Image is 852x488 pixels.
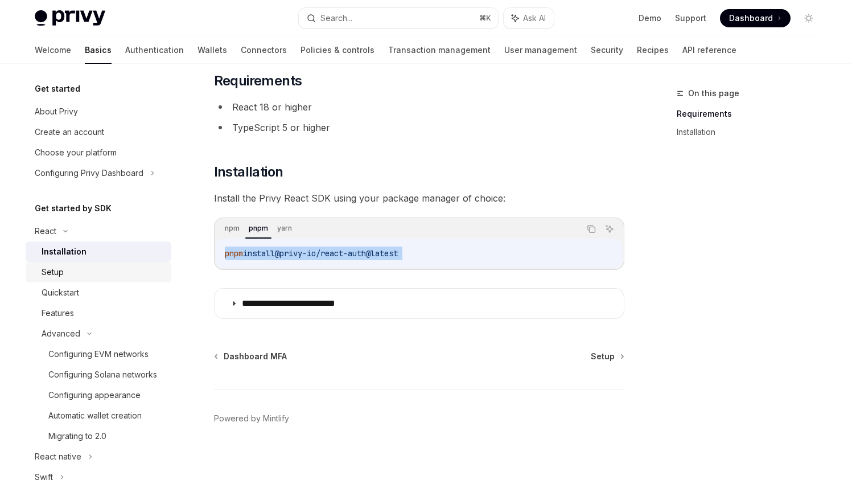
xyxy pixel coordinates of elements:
div: About Privy [35,105,78,118]
a: Configuring appearance [26,385,171,405]
a: Dashboard MFA [215,351,287,362]
a: Connectors [241,36,287,64]
span: @privy-io/react-auth@latest [275,248,398,259]
h5: Get started [35,82,80,96]
a: Choose your platform [26,142,171,163]
div: React [35,224,56,238]
a: Basics [85,36,112,64]
a: Create an account [26,122,171,142]
a: Quickstart [26,282,171,303]
div: yarn [274,222,295,235]
a: Configuring EVM networks [26,344,171,364]
a: Policies & controls [301,36,374,64]
a: Setup [591,351,623,362]
div: Advanced [42,327,80,341]
div: Automatic wallet creation [48,409,142,423]
span: Requirements [214,72,302,90]
div: npm [221,222,243,235]
a: Setup [26,262,171,282]
a: Welcome [35,36,71,64]
a: API reference [682,36,736,64]
a: Automatic wallet creation [26,405,171,426]
a: Powered by Mintlify [214,413,289,424]
div: Setup [42,265,64,279]
img: light logo [35,10,105,26]
a: Support [675,13,706,24]
li: TypeScript 5 or higher [214,120,624,136]
span: Setup [591,351,615,362]
a: Migrating to 2.0 [26,426,171,446]
a: Security [591,36,623,64]
div: Installation [42,245,87,259]
div: React native [35,450,81,464]
div: Configuring Solana networks [48,368,157,382]
span: pnpm [225,248,243,259]
a: About Privy [26,101,171,122]
button: Toggle dark mode [800,9,818,27]
a: Wallets [197,36,227,64]
div: Choose your platform [35,146,117,159]
a: Demo [639,13,661,24]
span: Install the Privy React SDK using your package manager of choice: [214,190,624,206]
li: React 18 or higher [214,99,624,115]
a: Configuring Solana networks [26,364,171,385]
button: Ask AI [504,8,554,28]
a: Dashboard [720,9,791,27]
div: Configuring appearance [48,388,141,402]
a: Installation [677,123,827,141]
div: Search... [320,11,352,25]
button: Copy the contents from the code block [584,222,599,236]
a: User management [504,36,577,64]
div: Configuring Privy Dashboard [35,166,143,180]
a: Transaction management [388,36,491,64]
a: Features [26,303,171,323]
a: Authentication [125,36,184,64]
div: Configuring EVM networks [48,347,149,361]
span: install [243,248,275,259]
h5: Get started by SDK [35,202,112,215]
div: Quickstart [42,286,79,300]
div: Create an account [35,125,104,139]
span: Installation [214,163,283,181]
span: On this page [688,87,739,100]
span: Dashboard [729,13,773,24]
span: Dashboard MFA [224,351,287,362]
div: Features [42,306,74,320]
div: Swift [35,470,53,484]
div: Migrating to 2.0 [48,429,106,443]
button: Search...⌘K [299,8,498,28]
span: Ask AI [523,13,546,24]
a: Installation [26,241,171,262]
span: ⌘ K [479,14,491,23]
a: Requirements [677,105,827,123]
div: pnpm [245,222,271,235]
a: Recipes [637,36,669,64]
button: Ask AI [602,222,617,236]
